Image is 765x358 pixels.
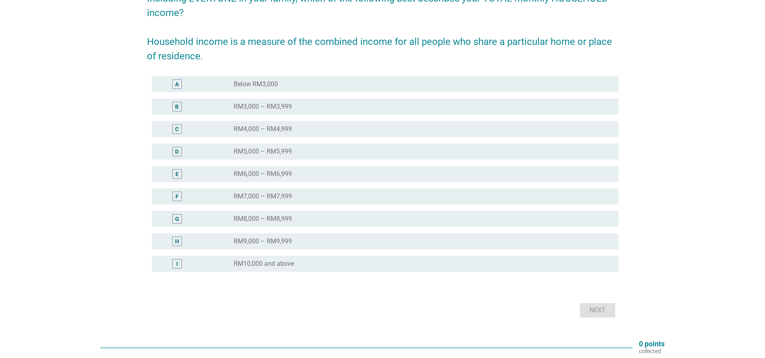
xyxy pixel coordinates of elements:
label: RM9,000 – RM9,999 [234,237,292,245]
label: RM4,000 – RM4,999 [234,125,292,133]
div: I [176,260,178,268]
div: G [175,215,179,223]
label: RM5,000 – RM5,999 [234,148,292,156]
label: RM8,000 – RM8,999 [234,215,292,223]
label: RM3,000 – RM3,999 [234,103,292,111]
div: B [175,103,179,111]
p: 0 points [639,340,665,348]
div: A [175,80,179,89]
label: RM7,000 – RM7,999 [234,192,292,200]
div: C [175,125,179,133]
div: H [175,237,179,246]
p: collected [639,348,665,355]
label: RM10,000 and above [234,260,294,268]
div: D [175,148,179,156]
label: Below RM3,000 [234,80,278,88]
label: RM6,000 – RM6,999 [234,170,292,178]
div: E [175,170,179,178]
div: F [175,192,179,201]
